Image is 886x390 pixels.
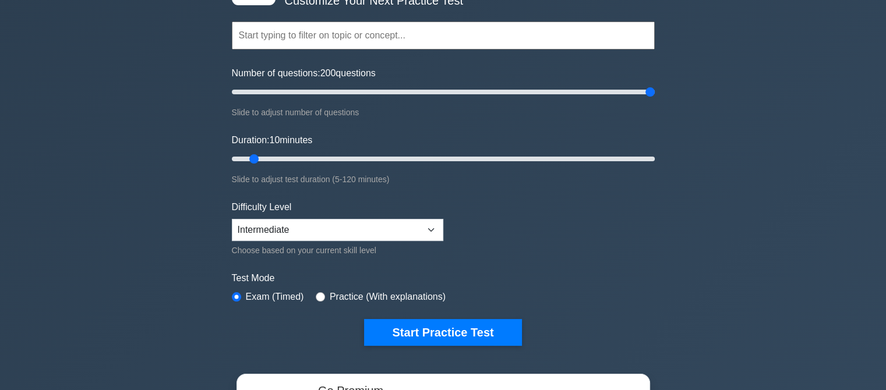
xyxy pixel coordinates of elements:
[246,290,304,304] label: Exam (Timed)
[330,290,446,304] label: Practice (With explanations)
[232,133,313,147] label: Duration: minutes
[269,135,280,145] span: 10
[232,243,443,257] div: Choose based on your current skill level
[232,105,655,119] div: Slide to adjust number of questions
[232,271,655,285] label: Test Mode
[232,22,655,49] input: Start typing to filter on topic or concept...
[320,68,336,78] span: 200
[364,319,521,346] button: Start Practice Test
[232,172,655,186] div: Slide to adjust test duration (5-120 minutes)
[232,66,376,80] label: Number of questions: questions
[232,200,292,214] label: Difficulty Level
